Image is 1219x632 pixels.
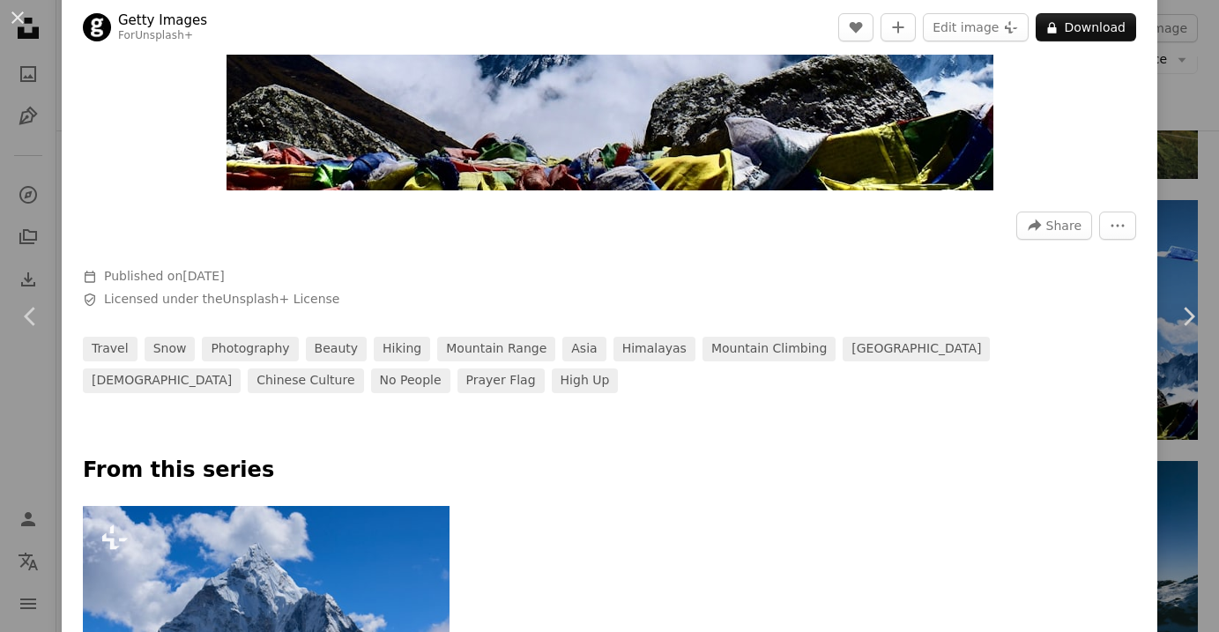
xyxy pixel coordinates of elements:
[562,337,606,361] a: asia
[457,368,545,393] a: prayer flag
[83,13,111,41] img: Go to Getty Images's profile
[248,368,363,393] a: chinese culture
[374,337,430,361] a: hiking
[702,337,836,361] a: mountain climbing
[1157,232,1219,401] a: Next
[552,368,619,393] a: high up
[118,11,207,29] a: Getty Images
[843,337,990,361] a: [GEOGRAPHIC_DATA]
[202,337,298,361] a: photography
[1016,212,1092,240] button: Share this image
[182,269,224,283] time: October 19, 2023 at 5:42:05 PM GMT+2
[1099,212,1136,240] button: More Actions
[306,337,367,361] a: beauty
[104,269,225,283] span: Published on
[1046,212,1081,239] span: Share
[135,29,193,41] a: Unsplash+
[83,457,1136,485] p: From this series
[118,29,207,43] div: For
[371,368,450,393] a: no people
[613,337,695,361] a: himalayas
[923,13,1029,41] button: Edit image
[437,337,555,361] a: mountain range
[83,337,138,361] a: travel
[145,337,196,361] a: snow
[1036,13,1136,41] button: Download
[838,13,873,41] button: Like
[881,13,916,41] button: Add to Collection
[223,292,340,306] a: Unsplash+ License
[83,368,241,393] a: [DEMOGRAPHIC_DATA]
[104,291,339,309] span: Licensed under the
